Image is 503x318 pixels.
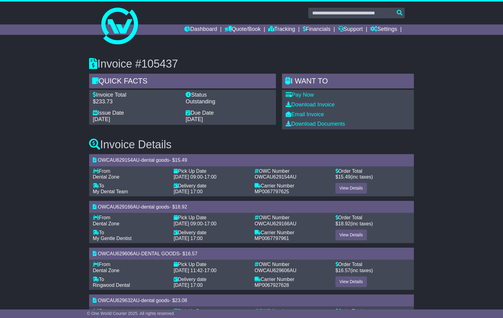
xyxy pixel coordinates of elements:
div: [DATE] [93,116,179,123]
div: From [93,261,168,267]
div: $ (inc taxes) [335,221,410,227]
a: Settings [370,24,397,35]
a: Support [338,24,363,35]
a: Financials [303,24,331,35]
span: [DATE] 11:42 [174,268,203,273]
span: Dental Zone [93,174,119,179]
a: Email Invoice [286,111,324,117]
div: Pick Up Date [174,215,248,220]
span: OWCAU629154AU [98,157,139,163]
span: OWCAU629166AU [255,221,296,226]
div: [DATE] [186,116,272,123]
div: - - $ [89,154,414,166]
div: Delivery date [174,276,248,282]
span: MP0067927628 [255,283,289,288]
span: 15.49 [338,174,350,179]
div: Pick Up Date [174,261,248,267]
span: Dental Zone [93,268,119,273]
div: - [174,268,248,273]
div: Order Total [335,308,410,314]
div: Carrier Number [255,183,329,189]
span: 17:00 [204,174,216,179]
span: 17:00 [204,221,216,226]
div: I WANT to [282,74,414,90]
span: [DATE] 17:00 [174,236,203,241]
h3: Invoice #105437 [89,58,414,70]
span: DENTAL GOODS [141,251,179,256]
span: Ringwood Dental [93,283,130,288]
a: Tracking [268,24,295,35]
span: © One World Courier 2025. All rights reserved. [87,311,175,316]
div: Pick Up Date [174,308,248,314]
span: OWCAU629632AU [98,298,139,303]
span: dental goods [141,204,169,209]
div: $233.73 [93,98,179,105]
div: From [93,215,168,220]
a: View Details [335,276,367,287]
div: OWC Number [255,215,329,220]
span: 18.92 [338,221,350,226]
div: - - $ [89,294,414,306]
span: Dental Zone [93,221,119,226]
span: 16.57 [185,251,197,256]
span: OWCAU629154AU [255,174,296,179]
div: Delivery date [174,183,248,189]
div: Outstanding [186,98,272,105]
div: - [174,221,248,227]
div: - - $ [89,248,414,260]
div: To [93,230,168,235]
div: To [93,276,168,282]
div: Delivery date [174,230,248,235]
div: Status [186,92,272,98]
a: Dashboard [184,24,217,35]
div: - - $ [89,201,414,213]
span: My Dental Team [93,189,128,194]
span: 23.08 [175,298,187,303]
div: Order Total [335,215,410,220]
span: 17:00 [204,268,216,273]
span: 16.57 [338,268,350,273]
h3: Invoice Details [89,139,414,151]
span: [DATE] 09:00 [174,221,203,226]
div: Quick Facts [89,74,276,90]
span: MP0067797961 [255,236,289,241]
div: Carrier Number [255,276,329,282]
span: 18.92 [175,204,187,209]
span: OWCAU629166AU [98,204,139,209]
a: View Details [335,183,367,194]
a: Pay Now [286,92,314,98]
div: OWC Number [255,168,329,174]
div: Order Total [335,168,410,174]
span: dental goods [141,157,169,163]
span: OWCAU629606AU [98,251,139,256]
a: View Details [335,230,367,240]
div: Invoice Total [93,92,179,98]
div: Carrier Number [255,230,329,235]
div: From [93,308,168,314]
a: Download Documents [286,121,345,127]
a: Download Invoice [286,102,335,108]
a: Quote/Book [225,24,261,35]
div: - [174,174,248,180]
div: Pick Up Date [174,168,248,174]
span: dental goods [141,298,169,303]
span: My Gentle Dentist [93,236,132,241]
div: From [93,168,168,174]
span: MP0067797625 [255,189,289,194]
div: To [93,183,168,189]
div: OWC Number [255,261,329,267]
div: Due Date [186,110,272,116]
span: [DATE] 17:00 [174,189,203,194]
div: Issue Date [93,110,179,116]
div: Order Total [335,261,410,267]
span: 15.49 [175,157,187,163]
div: $ (inc taxes) [335,174,410,180]
div: $ (inc taxes) [335,268,410,273]
span: OWCAU629606AU [255,268,296,273]
div: OWC Number [255,308,329,314]
span: [DATE] 09:00 [174,174,203,179]
span: [DATE] 17:00 [174,283,203,288]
